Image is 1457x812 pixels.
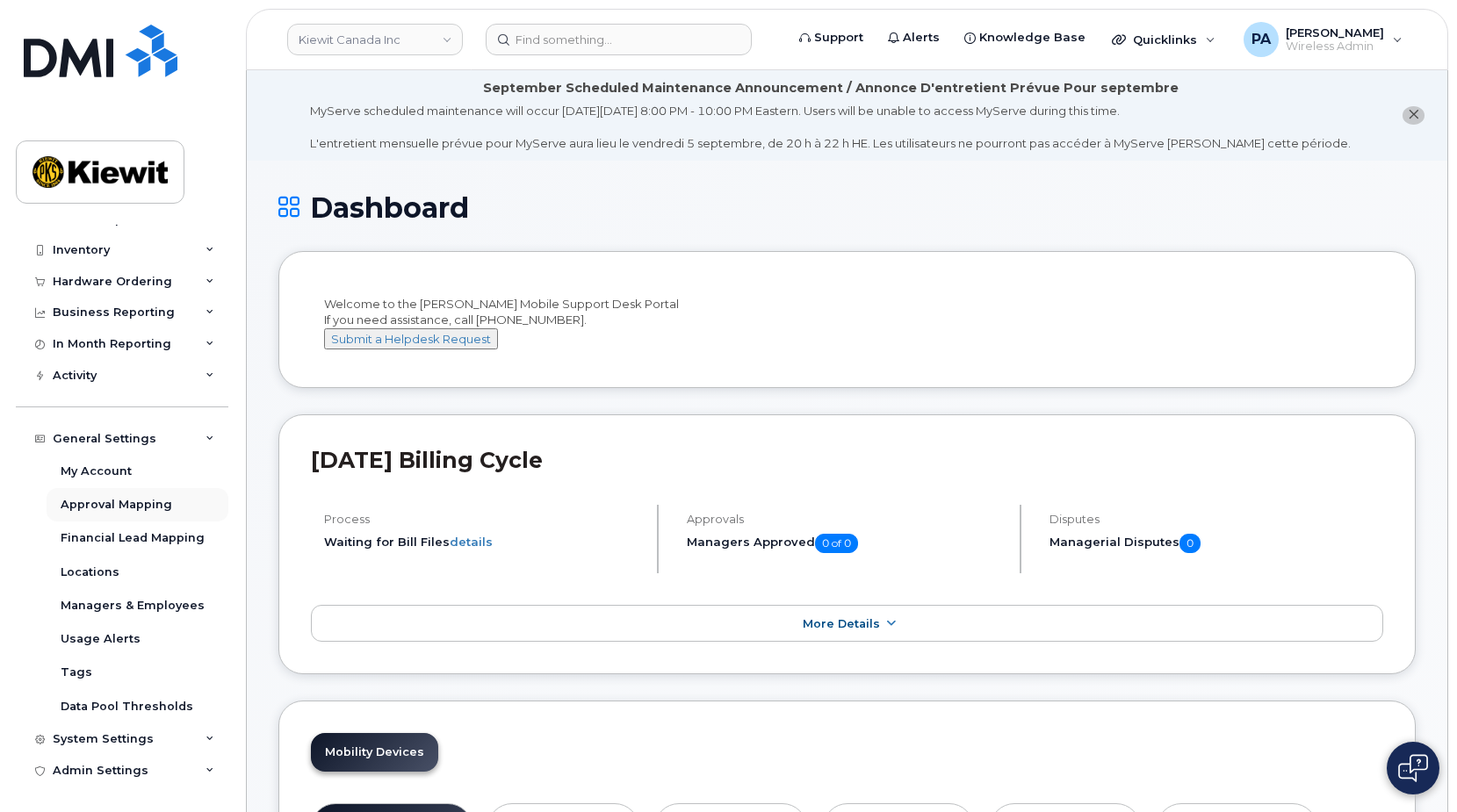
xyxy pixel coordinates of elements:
[803,617,880,630] span: More Details
[483,79,1179,97] div: September Scheduled Maintenance Announcement / Annonce D'entretient Prévue Pour septembre
[815,534,858,553] span: 0 of 0
[1049,513,1383,526] h4: Disputes
[1398,754,1428,782] img: Open chat
[450,535,493,549] a: details
[324,513,642,526] h4: Process
[324,534,642,550] li: Waiting for Bill Files
[324,296,1370,350] div: Welcome to the [PERSON_NAME] Mobile Support Desk Portal If you need assistance, call [PHONE_NUMBER].
[311,733,438,772] a: Mobility Devices
[310,103,1351,152] div: MyServe scheduled maintenance will occur [DATE][DATE] 8:00 PM - 10:00 PM Eastern. Users will be u...
[1049,534,1383,553] h5: Managerial Disputes
[278,192,1416,223] h1: Dashboard
[1403,106,1425,125] button: close notification
[1179,534,1201,553] span: 0
[687,513,1005,526] h4: Approvals
[311,447,1383,473] h2: [DATE] Billing Cycle
[687,534,1005,553] h5: Managers Approved
[324,332,498,346] a: Submit a Helpdesk Request
[324,328,498,350] button: Submit a Helpdesk Request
